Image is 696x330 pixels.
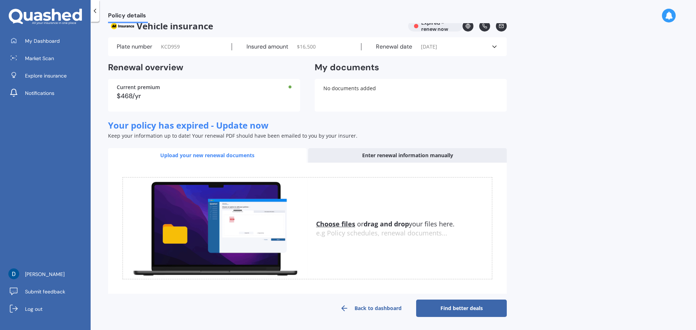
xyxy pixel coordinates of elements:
h2: My documents [315,62,379,73]
b: drag and drop [364,220,409,228]
div: Upload your new renewal documents [108,148,307,163]
label: Renewal date [376,43,412,50]
a: Log out [5,302,91,316]
span: [DATE] [421,43,437,50]
a: Market Scan [5,51,91,66]
a: Find better deals [416,300,507,317]
div: $468/yr [117,93,291,99]
img: upload.de96410c8ce839c3fdd5.gif [123,177,307,279]
span: Explore insurance [25,72,67,79]
span: Keep your information up to date! Your renewal PDF should have been emailed to you by your insurer. [108,132,357,139]
span: $ 16,500 [297,43,316,50]
div: e.g Policy schedules, renewal documents... [316,229,492,237]
label: Insured amount [246,43,288,50]
img: ACg8ocJq4CFcXWvN6W_OPii6I2bf2jSaxQ1n2vj3I1X6b6Sd-yV7vw=s96-c [8,268,19,279]
label: Plate number [117,43,152,50]
span: My Dashboard [25,37,60,45]
span: Submit feedback [25,288,65,295]
span: Notifications [25,89,54,97]
span: Policy details [108,12,148,22]
img: AA.webp [108,21,137,32]
a: Submit feedback [5,284,91,299]
span: [PERSON_NAME] [25,271,65,278]
u: Choose files [316,220,355,228]
a: Back to dashboard [326,300,416,317]
a: Explore insurance [5,68,91,83]
span: Vehicle insurance [108,21,402,32]
div: Current premium [117,85,291,90]
span: KCD959 [161,43,180,50]
h2: Renewal overview [108,62,300,73]
a: Notifications [5,86,91,100]
span: Market Scan [25,55,54,62]
a: [PERSON_NAME] [5,267,91,281]
span: or your files here. [316,220,455,228]
div: No documents added [315,79,507,112]
a: My Dashboard [5,34,91,48]
div: Enter renewal information manually [308,148,507,163]
span: Log out [25,305,42,313]
span: Your policy has expired - Update now [108,119,269,131]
